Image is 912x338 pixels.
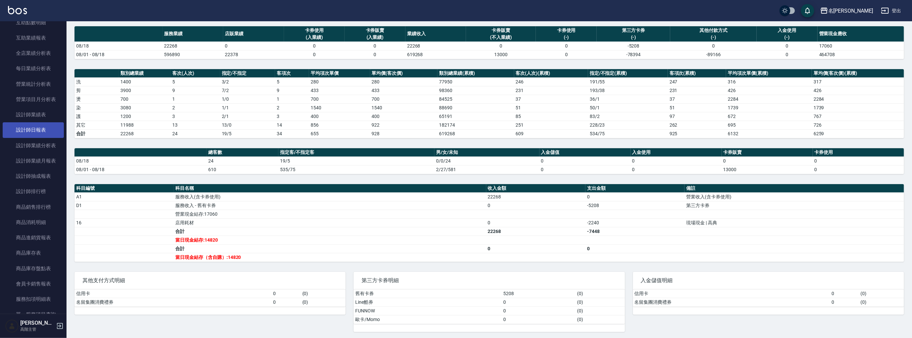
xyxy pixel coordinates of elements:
[75,69,904,138] table: a dense table
[585,192,684,201] td: 0
[220,129,275,138] td: 19/5
[275,69,309,78] th: 客項次
[301,289,346,298] td: ( 0 )
[878,5,904,17] button: 登出
[818,26,904,42] th: 營業現金應收
[275,129,309,138] td: 34
[668,129,726,138] td: 925
[3,76,64,92] a: 營業統計分析表
[75,298,271,306] td: 名留集團消費禮券
[171,121,220,129] td: 13
[859,298,904,306] td: ( 0 )
[220,69,275,78] th: 指定/不指定
[486,218,585,227] td: 0
[641,277,896,284] span: 入金儲值明細
[220,95,275,103] td: 1 / 0
[220,77,275,86] td: 3 / 2
[75,121,119,129] td: 其它
[726,129,812,138] td: 6132
[468,27,534,34] div: 卡券販賣
[345,42,405,50] td: 0
[119,69,171,78] th: 類別總業績
[220,86,275,95] td: 7 / 2
[75,77,119,86] td: 洗
[119,129,171,138] td: 22268
[75,103,119,112] td: 染
[585,184,684,193] th: 支出金額
[309,95,370,103] td: 700
[75,201,174,210] td: D1
[668,86,726,95] td: 231
[75,129,119,138] td: 合計
[672,34,755,41] div: (-)
[207,165,278,174] td: 610
[514,86,588,95] td: 231
[502,315,575,324] td: 0
[539,148,631,157] th: 入金儲值
[275,103,309,112] td: 2
[588,103,668,112] td: 50 / 1
[3,61,64,76] a: 每日業績分析表
[119,86,171,95] td: 3900
[437,69,514,78] th: 類別總業績(累積)
[631,148,722,157] th: 入金使用
[75,218,174,227] td: 16
[75,184,174,193] th: 科目編號
[757,42,818,50] td: 0
[171,86,220,95] td: 9
[588,121,668,129] td: 228 / 23
[301,298,346,306] td: ( 0 )
[309,103,370,112] td: 1540
[633,289,904,307] table: a dense table
[757,50,818,59] td: 0
[75,86,119,95] td: 剪
[354,306,502,315] td: FUNNOW
[370,103,438,112] td: 1540
[75,148,904,174] table: a dense table
[75,112,119,121] td: 護
[75,42,163,50] td: 08/18
[207,157,278,165] td: 24
[3,153,64,169] a: 設計師業績月報表
[585,227,684,236] td: -7448
[3,215,64,230] a: 商品消耗明細
[3,138,64,153] a: 設計師業績分析表
[275,121,309,129] td: 14
[486,244,585,253] td: 0
[370,121,438,129] td: 922
[223,42,284,50] td: 0
[163,50,224,59] td: 596890
[309,129,370,138] td: 655
[174,218,486,227] td: 店用耗材
[537,27,595,34] div: 卡券使用
[163,26,224,42] th: 服務業績
[3,46,64,61] a: 全店業績分析表
[3,245,64,261] a: 商品庫存表
[75,289,271,298] td: 信用卡
[271,298,300,306] td: 0
[597,42,670,50] td: -5208
[801,4,814,17] button: save
[3,15,64,30] a: 互助點數明細
[3,30,64,46] a: 互助業績報表
[370,112,438,121] td: 400
[597,50,670,59] td: -78394
[684,184,904,193] th: 備註
[812,121,904,129] td: 726
[174,244,486,253] td: 合計
[576,298,625,306] td: ( 0 )
[813,157,904,165] td: 0
[223,50,284,59] td: 22378
[171,112,220,121] td: 3
[486,201,585,210] td: 0
[437,121,514,129] td: 182174
[726,112,812,121] td: 672
[633,289,830,298] td: 信用卡
[670,42,757,50] td: 0
[405,26,466,42] th: 業績收入
[82,277,338,284] span: 其他支付方式明細
[437,112,514,121] td: 65191
[405,42,466,50] td: 22268
[119,95,171,103] td: 700
[284,50,345,59] td: 0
